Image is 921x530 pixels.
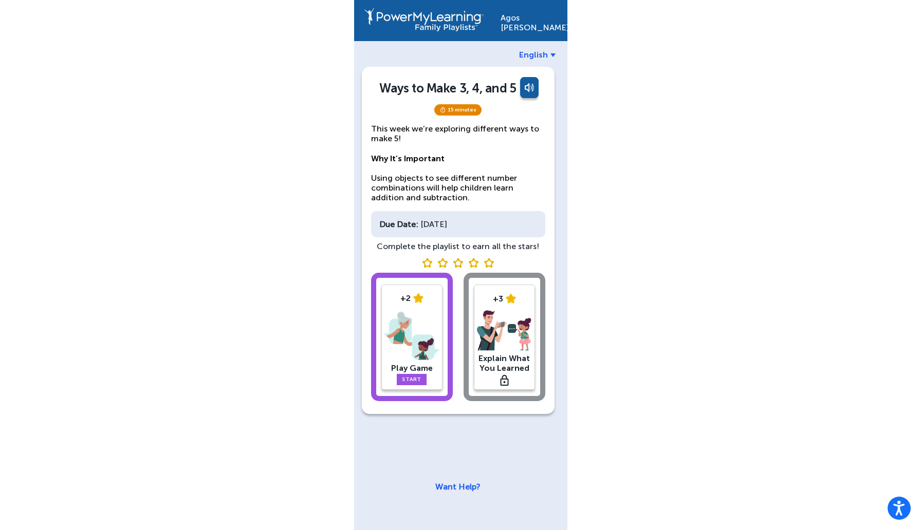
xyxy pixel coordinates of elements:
a: English [519,50,556,60]
img: blank star [484,258,494,268]
img: play-game.png [384,309,439,363]
img: blank star [437,258,448,268]
div: Due Date: [379,219,418,229]
img: blank star [453,258,463,268]
img: PowerMyLearning Connect [364,8,484,31]
div: Complete the playlist to earn all the stars! [371,241,545,251]
div: Agos [PERSON_NAME] [501,8,557,32]
div: +2 [384,293,439,303]
div: Play Game [384,363,439,373]
p: This week we’re exploring different ways to make 5! Using objects to see different number combina... [371,124,545,203]
div: [DATE] [371,211,545,237]
div: Ways to Make 3, 4, and 5 [379,81,516,96]
strong: Why It’s Important [371,154,445,163]
img: blank star [468,258,478,268]
span: English [519,50,548,60]
img: timer.svg [439,107,446,113]
img: blank star [422,258,432,268]
span: 15 minutes [434,104,482,116]
img: lock.svg [500,375,509,386]
img: star [413,293,423,303]
a: Want Help? [435,482,481,491]
a: Start [397,374,427,385]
